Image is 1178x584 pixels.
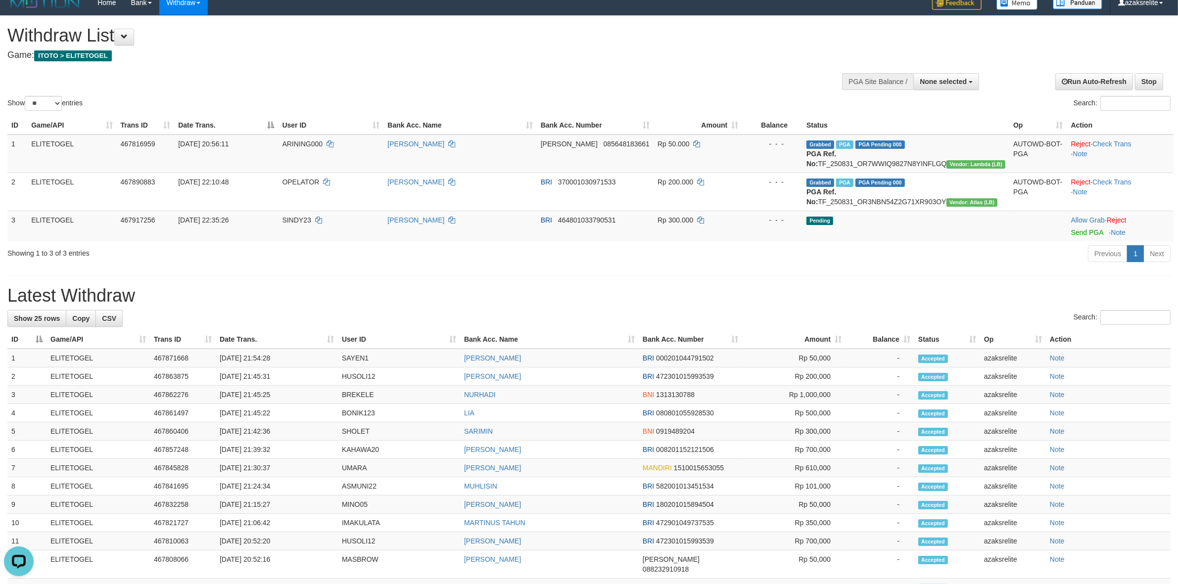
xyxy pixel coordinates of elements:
[1071,216,1107,224] span: ·
[95,310,123,327] a: CSV
[656,391,695,399] span: Copy 1313130788 to clipboard
[980,514,1046,532] td: azaksrelite
[47,349,150,367] td: ELITETOGEL
[7,404,47,422] td: 4
[654,116,742,135] th: Amount: activate to sort column ascending
[150,404,216,422] td: 467861497
[1143,245,1171,262] a: Next
[1067,211,1174,241] td: ·
[1050,372,1065,380] a: Note
[658,216,693,224] span: Rp 300.000
[656,537,714,545] span: Copy 472301015993539 to clipboard
[656,446,714,453] span: Copy 008201152121506 to clipboard
[643,464,672,472] span: MANDIRI
[846,477,914,495] td: -
[7,514,47,532] td: 10
[47,367,150,386] td: ELITETOGEL
[1100,310,1171,325] input: Search:
[7,532,47,550] td: 11
[1050,391,1065,399] a: Note
[47,386,150,404] td: ELITETOGEL
[1092,178,1131,186] a: Check Trans
[806,217,833,225] span: Pending
[7,50,775,60] h4: Game:
[216,349,338,367] td: [DATE] 21:54:28
[1092,140,1131,148] a: Check Trans
[855,179,905,187] span: PGA Pending
[855,140,905,149] span: PGA Pending
[918,373,948,381] span: Accepted
[742,404,846,422] td: Rp 500,000
[150,532,216,550] td: 467810063
[7,310,66,327] a: Show 25 rows
[7,477,47,495] td: 8
[742,330,846,349] th: Amount: activate to sort column ascending
[658,178,693,186] span: Rp 200.000
[7,441,47,459] td: 6
[1074,96,1171,111] label: Search:
[918,391,948,400] span: Accepted
[1050,409,1065,417] a: Note
[918,556,948,564] span: Accepted
[460,330,639,349] th: Bank Acc. Name: activate to sort column ascending
[643,354,654,362] span: BRI
[278,116,383,135] th: User ID: activate to sort column ascending
[282,178,319,186] span: OPELATOR
[338,532,460,550] td: HUSOLI12
[643,519,654,527] span: BRI
[216,404,338,422] td: [DATE] 21:45:22
[980,349,1046,367] td: azaksrelite
[643,391,654,399] span: BNI
[1050,482,1065,490] a: Note
[1107,216,1127,224] a: Reject
[1050,464,1065,472] a: Note
[7,96,83,111] label: Show entries
[14,314,60,322] span: Show 25 rows
[150,386,216,404] td: 467862276
[464,500,521,508] a: [PERSON_NAME]
[918,355,948,363] span: Accepted
[1009,135,1067,173] td: AUTOWD-BOT-PGA
[946,198,998,207] span: Vendor URL: https://dashboard.q2checkout.com/secure
[282,140,323,148] span: ARINING000
[918,428,948,436] span: Accepted
[338,367,460,386] td: HUSOLI12
[464,391,496,399] a: NURHADI
[802,135,1009,173] td: TF_250831_OR7WWIQ9827N8YINFLGQ
[7,173,27,211] td: 2
[846,514,914,532] td: -
[656,372,714,380] span: Copy 472301015993539 to clipboard
[464,427,493,435] a: SARIMIN
[846,404,914,422] td: -
[846,459,914,477] td: -
[656,519,714,527] span: Copy 472901049737535 to clipboard
[1067,173,1174,211] td: · ·
[282,216,311,224] span: SINDY23
[742,459,846,477] td: Rp 610,000
[7,386,47,404] td: 3
[383,116,536,135] th: Bank Acc. Name: activate to sort column ascending
[643,500,654,508] span: BRI
[338,386,460,404] td: BREKELE
[150,495,216,514] td: 467832258
[980,386,1046,404] td: azaksrelite
[537,116,654,135] th: Bank Acc. Number: activate to sort column ascending
[846,422,914,441] td: -
[980,477,1046,495] td: azaksrelite
[1127,245,1144,262] a: 1
[746,177,799,187] div: - - -
[742,349,846,367] td: Rp 50,000
[806,140,834,149] span: Grabbed
[150,349,216,367] td: 467871668
[541,140,598,148] span: [PERSON_NAME]
[1055,73,1133,90] a: Run Auto-Refresh
[914,330,980,349] th: Status: activate to sort column ascending
[7,367,47,386] td: 2
[27,211,116,241] td: ELITETOGEL
[150,459,216,477] td: 467845828
[27,135,116,173] td: ELITETOGEL
[338,441,460,459] td: KAHAWA20
[742,441,846,459] td: Rp 700,000
[1050,555,1065,563] a: Note
[338,459,460,477] td: UMARA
